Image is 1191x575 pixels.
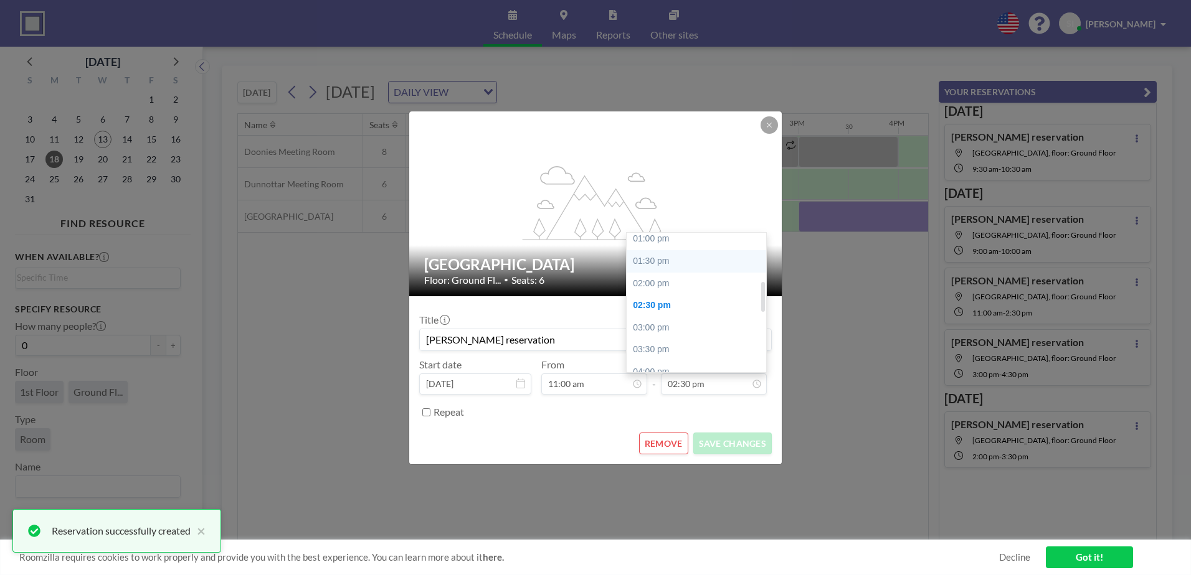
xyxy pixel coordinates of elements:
input: (No title) [420,329,771,350]
div: 04:00 pm [627,361,772,383]
button: REMOVE [639,432,688,454]
h2: [GEOGRAPHIC_DATA] [424,255,768,274]
label: Title [419,314,448,326]
span: Seats: 6 [511,274,544,286]
div: 02:30 pm [627,294,772,317]
a: Decline [999,551,1030,563]
span: Roomzilla requires cookies to work properly and provide you with the best experience. You can lea... [19,551,999,563]
span: - [652,363,656,390]
div: Reservation successfully created [52,523,191,538]
label: From [541,358,564,371]
label: Repeat [434,406,464,418]
div: 03:00 pm [627,317,772,339]
a: Got it! [1046,546,1133,568]
div: 02:00 pm [627,273,772,295]
button: close [191,523,206,538]
label: Start date [419,358,462,371]
span: Floor: Ground Fl... [424,274,501,286]
div: 01:00 pm [627,228,772,250]
a: here. [483,551,504,563]
span: • [504,275,508,284]
div: 03:30 pm [627,339,772,361]
g: flex-grow: 1.2; [523,165,670,240]
div: 01:30 pm [627,250,772,273]
button: SAVE CHANGES [693,432,772,454]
